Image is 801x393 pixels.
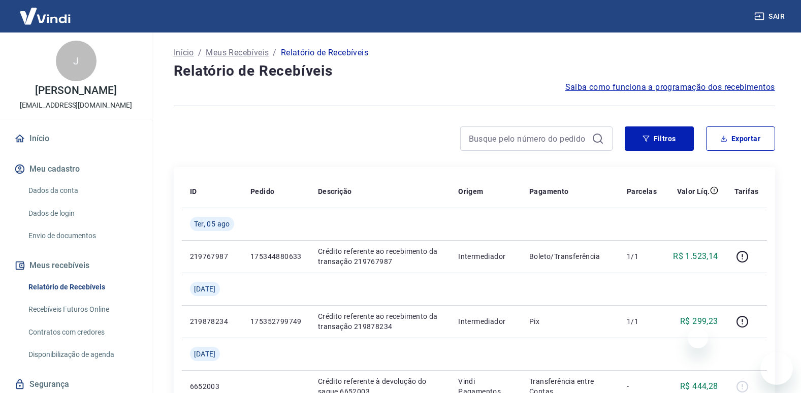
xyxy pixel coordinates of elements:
[706,126,775,151] button: Exportar
[318,246,442,267] p: Crédito referente ao recebimento da transação 219767987
[190,186,197,196] p: ID
[24,344,140,365] a: Disponibilização de agenda
[458,251,513,261] p: Intermediador
[194,219,230,229] span: Ter, 05 ago
[174,61,775,81] h4: Relatório de Recebíveis
[752,7,789,26] button: Sair
[190,381,234,391] p: 6652003
[24,277,140,298] a: Relatório de Recebíveis
[281,47,368,59] p: Relatório de Recebíveis
[194,349,216,359] span: [DATE]
[12,1,78,31] img: Vindi
[680,380,718,392] p: R$ 444,28
[673,250,718,263] p: R$ 1.523,14
[760,352,793,385] iframe: Botão para abrir a janela de mensagens
[56,41,97,81] div: J
[680,315,718,327] p: R$ 299,23
[24,299,140,320] a: Recebíveis Futuros Online
[627,186,657,196] p: Parcelas
[194,284,216,294] span: [DATE]
[12,127,140,150] a: Início
[677,186,710,196] p: Valor Líq.
[250,316,302,326] p: 175352799749
[734,186,759,196] p: Tarifas
[198,47,202,59] p: /
[458,186,483,196] p: Origem
[250,251,302,261] p: 175344880633
[190,251,234,261] p: 219767987
[190,316,234,326] p: 219878234
[529,316,611,326] p: Pix
[627,251,657,261] p: 1/1
[529,251,611,261] p: Boleto/Transferência
[24,322,140,343] a: Contratos com credores
[565,81,775,93] a: Saiba como funciona a programação dos recebimentos
[273,47,276,59] p: /
[318,311,442,332] p: Crédito referente ao recebimento da transação 219878234
[250,186,274,196] p: Pedido
[35,85,116,96] p: [PERSON_NAME]
[529,186,569,196] p: Pagamento
[469,131,588,146] input: Busque pelo número do pedido
[627,316,657,326] p: 1/1
[174,47,194,59] a: Início
[12,158,140,180] button: Meu cadastro
[688,328,708,348] iframe: Fechar mensagem
[625,126,694,151] button: Filtros
[12,254,140,277] button: Meus recebíveis
[24,180,140,201] a: Dados da conta
[206,47,269,59] a: Meus Recebíveis
[627,381,657,391] p: -
[458,316,513,326] p: Intermediador
[20,100,132,111] p: [EMAIL_ADDRESS][DOMAIN_NAME]
[24,203,140,224] a: Dados de login
[24,225,140,246] a: Envio de documentos
[318,186,352,196] p: Descrição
